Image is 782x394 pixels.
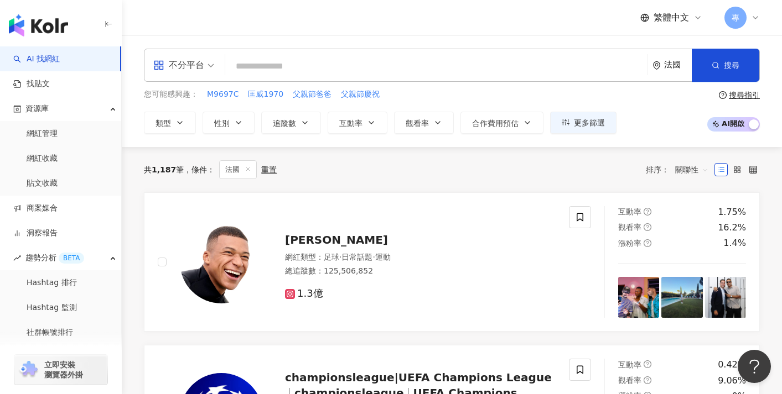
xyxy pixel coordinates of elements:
span: question-circle [644,208,651,216]
span: environment [652,61,661,70]
div: 0.42% [718,359,746,371]
a: chrome extension立即安裝 瀏覽器外掛 [14,355,107,385]
a: 洞察報告 [13,228,58,239]
span: 漲粉率 [618,239,641,248]
div: 9.06% [718,375,746,387]
span: 立即安裝 瀏覽器外掛 [44,360,83,380]
button: 追蹤數 [261,112,321,134]
a: 網紅管理 [27,128,58,139]
a: 找貼文 [13,78,50,90]
span: 合作費用預估 [472,119,519,128]
span: 繁體中文 [654,12,689,24]
span: 1.3億 [285,288,323,300]
div: BETA [59,253,84,264]
span: 法國 [219,160,257,179]
div: 總追蹤數 ： 125,506,852 [285,266,556,277]
div: 1.4% [723,237,746,249]
span: 觀看率 [406,119,429,128]
img: post-image [618,277,659,318]
button: 更多篩選 [550,112,617,134]
span: 更多篩選 [574,118,605,127]
button: 父親節爸爸 [292,88,332,101]
img: post-image [661,277,702,318]
a: Hashtag 排行 [27,277,77,288]
img: post-image [705,277,746,318]
img: logo [9,14,68,36]
div: 1.75% [718,206,746,218]
a: 社群帳號排行 [27,327,73,338]
a: searchAI 找網紅 [13,54,60,65]
button: 搜尋 [692,49,759,82]
span: · [372,253,375,261]
span: 觀看率 [618,376,641,385]
span: question-circle [719,91,727,99]
div: 法國 [664,60,692,70]
span: question-circle [644,360,651,368]
span: · [339,253,341,261]
span: question-circle [644,239,651,247]
span: 關聯性 [675,161,708,178]
span: 性別 [214,119,230,128]
span: 類型 [156,119,171,128]
span: rise [13,254,21,262]
span: 條件 ： [184,165,215,174]
button: 類型 [144,112,196,134]
button: 父親節慶祝 [340,88,380,101]
span: 互動率 [618,207,641,216]
div: 網紅類型 ： [285,252,556,263]
div: 共 筆 [144,165,184,174]
span: 1,187 [152,165,176,174]
span: 資源庫 [25,96,49,121]
button: 匡威1970 [247,88,284,101]
div: 排序： [646,161,714,178]
span: 父親節慶祝 [341,89,380,100]
span: 運動 [375,253,391,261]
button: 觀看率 [394,112,454,134]
a: KOL Avatar[PERSON_NAME]網紅類型：足球·日常話題·運動總追蹤數：125,506,8521.3億互動率question-circle1.75%觀看率question-circ... [144,192,760,332]
span: appstore [153,60,164,71]
span: [PERSON_NAME] [285,233,388,246]
div: 重置 [261,165,277,174]
span: question-circle [644,223,651,231]
a: 商案媒合 [13,203,58,214]
button: 互動率 [328,112,387,134]
span: 搜尋 [724,61,739,70]
span: M9697C [207,89,239,100]
div: 不分平台 [153,56,204,74]
span: 您可能感興趣： [144,89,198,100]
div: 搜尋指引 [729,91,760,99]
span: 趨勢分析 [25,245,84,270]
a: Hashtag 監測 [27,302,77,313]
span: 互動率 [339,119,362,128]
span: 互動率 [618,360,641,369]
span: question-circle [644,376,651,384]
button: 合作費用預估 [460,112,543,134]
span: 日常話題 [341,253,372,261]
span: 專 [732,12,739,24]
img: chrome extension [18,361,39,379]
span: 觀看率 [618,223,641,232]
a: 貼文收藏 [27,178,58,189]
span: 追蹤數 [273,119,296,128]
span: 足球 [324,253,339,261]
iframe: Help Scout Beacon - Open [738,350,771,383]
span: championsleague|UEFA Champions League [285,371,552,384]
button: M9697C [206,88,239,101]
span: 匡威1970 [248,89,283,100]
img: KOL Avatar [180,220,263,303]
a: 網紅收藏 [27,153,58,164]
button: 性別 [203,112,255,134]
div: 16.2% [718,222,746,234]
span: 父親節爸爸 [293,89,332,100]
